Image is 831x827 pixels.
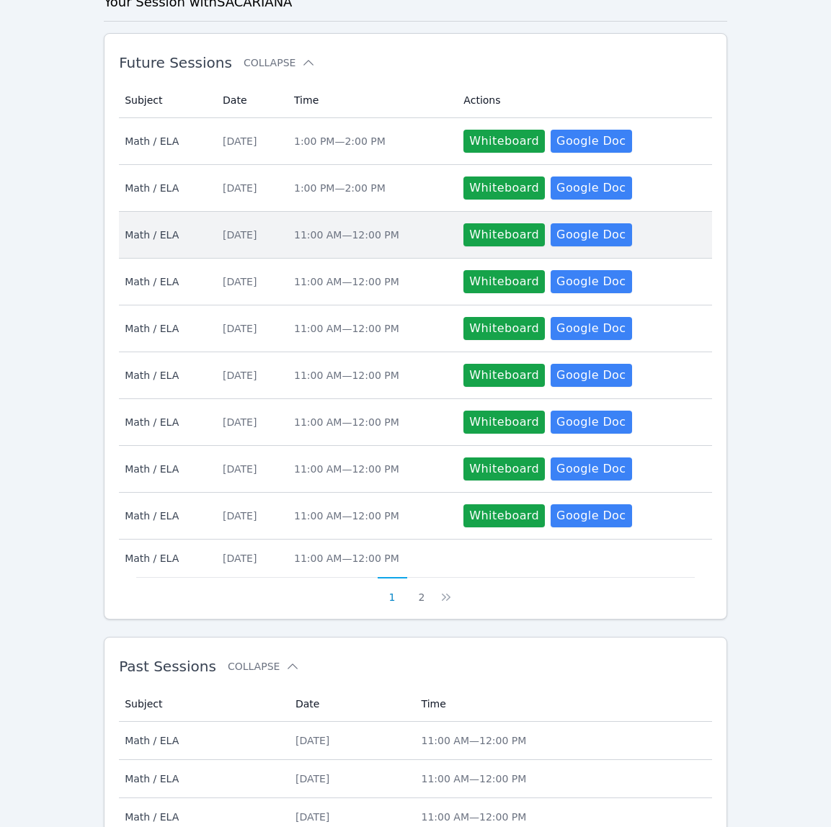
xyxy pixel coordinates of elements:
[294,135,386,147] span: 1:00 PM — 2:00 PM
[551,364,631,387] a: Google Doc
[228,659,300,674] button: Collapse
[463,176,545,200] button: Whiteboard
[223,228,277,242] div: [DATE]
[223,509,277,523] div: [DATE]
[463,411,545,434] button: Whiteboard
[119,352,712,399] tr: Math / ELA[DATE]11:00 AM—12:00 PMWhiteboardGoogle Doc
[413,687,712,722] th: Time
[551,270,631,293] a: Google Doc
[119,446,712,493] tr: Math / ELA[DATE]11:00 AM—12:00 PMWhiteboardGoogle Doc
[463,130,545,153] button: Whiteboard
[125,274,205,289] span: Math / ELA
[294,463,399,475] span: 11:00 AM — 12:00 PM
[125,181,205,195] span: Math / ELA
[294,370,399,381] span: 11:00 AM — 12:00 PM
[125,321,205,336] span: Math / ELA
[119,259,712,305] tr: Math / ELA[DATE]11:00 AM—12:00 PMWhiteboardGoogle Doc
[223,134,277,148] div: [DATE]
[422,735,527,746] span: 11:00 AM — 12:00 PM
[294,229,399,241] span: 11:00 AM — 12:00 PM
[463,317,545,340] button: Whiteboard
[125,509,205,523] span: Math / ELA
[294,182,386,194] span: 1:00 PM — 2:00 PM
[119,305,712,352] tr: Math / ELA[DATE]11:00 AM—12:00 PMWhiteboardGoogle Doc
[119,83,214,118] th: Subject
[551,130,631,153] a: Google Doc
[125,733,278,748] span: Math / ELA
[551,176,631,200] a: Google Doc
[551,411,631,434] a: Google Doc
[422,811,527,823] span: 11:00 AM — 12:00 PM
[551,504,631,527] a: Google Doc
[119,165,712,212] tr: Math / ELA[DATE]1:00 PM—2:00 PMWhiteboardGoogle Doc
[119,540,712,577] tr: Math / ELA[DATE]11:00 AM—12:00 PM
[551,457,631,480] a: Google Doc
[119,493,712,540] tr: Math / ELA[DATE]11:00 AM—12:00 PMWhiteboardGoogle Doc
[223,551,277,566] div: [DATE]
[294,553,399,564] span: 11:00 AM — 12:00 PM
[463,223,545,246] button: Whiteboard
[223,462,277,476] div: [DATE]
[463,504,545,527] button: Whiteboard
[223,181,277,195] div: [DATE]
[119,687,287,722] th: Subject
[119,658,216,675] span: Past Sessions
[295,810,404,824] div: [DATE]
[294,510,399,522] span: 11:00 AM — 12:00 PM
[287,687,413,722] th: Date
[223,321,277,336] div: [DATE]
[294,416,399,428] span: 11:00 AM — 12:00 PM
[295,772,404,786] div: [DATE]
[294,276,399,287] span: 11:00 AM — 12:00 PM
[285,83,455,118] th: Time
[463,270,545,293] button: Whiteboard
[455,83,712,118] th: Actions
[223,274,277,289] div: [DATE]
[119,54,232,71] span: Future Sessions
[214,83,285,118] th: Date
[223,368,277,383] div: [DATE]
[125,810,278,824] span: Math / ELA
[125,551,205,566] span: Math / ELA
[119,760,712,798] tr: Math / ELA[DATE]11:00 AM—12:00 PM
[463,457,545,480] button: Whiteboard
[125,772,278,786] span: Math / ELA
[119,212,712,259] tr: Math / ELA[DATE]11:00 AM—12:00 PMWhiteboardGoogle Doc
[125,228,205,242] span: Math / ELA
[223,415,277,429] div: [DATE]
[125,368,205,383] span: Math / ELA
[125,415,205,429] span: Math / ELA
[551,317,631,340] a: Google Doc
[378,577,407,604] button: 1
[125,462,205,476] span: Math / ELA
[551,223,631,246] a: Google Doc
[119,399,712,446] tr: Math / ELA[DATE]11:00 AM—12:00 PMWhiteboardGoogle Doc
[119,722,712,760] tr: Math / ELA[DATE]11:00 AM—12:00 PM
[295,733,404,748] div: [DATE]
[294,323,399,334] span: 11:00 AM — 12:00 PM
[422,773,527,784] span: 11:00 AM — 12:00 PM
[119,118,712,165] tr: Math / ELA[DATE]1:00 PM—2:00 PMWhiteboardGoogle Doc
[244,55,316,70] button: Collapse
[407,577,437,604] button: 2
[463,364,545,387] button: Whiteboard
[125,134,205,148] span: Math / ELA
